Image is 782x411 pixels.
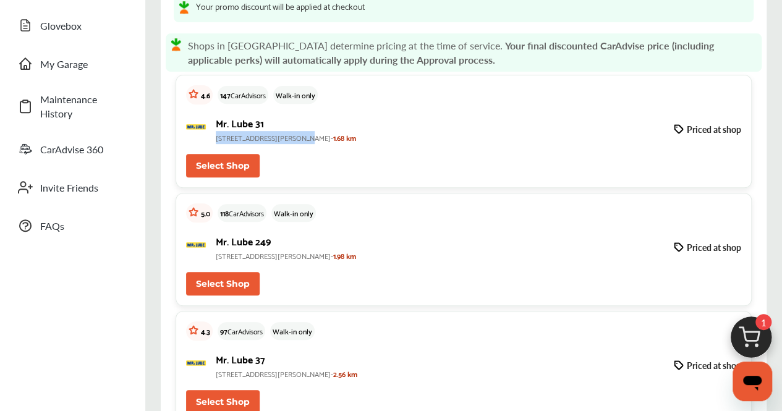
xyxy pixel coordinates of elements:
span: 147 [220,88,231,101]
button: Select Shop [186,154,260,177]
a: My Garage [11,48,133,80]
iframe: Button to launch messaging window [733,362,772,401]
img: logo-mr-lube.png [186,242,206,252]
img: logo-mr-lube.png [186,360,206,370]
p: 5.0 [201,206,210,219]
span: CarAdvisors [231,88,266,101]
p: Mr. Lube 31 [216,114,664,131]
p: 4.3 [201,324,210,337]
a: CarAdvise 360 [11,133,133,165]
span: CarAdvise 360 [40,142,127,156]
img: cart_icon.3d0951e8.svg [721,311,781,370]
a: FAQs [11,210,133,242]
p: Your promo discount will be applied at checkout [196,1,365,11]
span: FAQs [40,219,127,233]
span: CarAdvisors [229,206,264,219]
a: Invite Friends [11,171,133,203]
p: Priced at shop [687,359,741,371]
span: 97 [220,324,227,337]
span: 1 [755,314,771,330]
p: Mr. Lube 249 [216,232,664,249]
img: price-tag-black.714e98b8.svg [674,241,684,253]
button: Select Shop [186,272,260,295]
p: Priced at shop [687,241,741,253]
span: My Garage [40,57,127,71]
span: Glovebox [40,19,127,33]
span: 118 [220,206,229,219]
p: 4.6 [201,88,210,101]
span: Invite Friends [40,180,127,195]
p: Walk-in only [273,324,312,337]
span: CarAdvisors [227,324,263,337]
p: Walk-in only [276,88,315,101]
span: 1.68 km [333,131,356,144]
p: Shops in [GEOGRAPHIC_DATA] determine pricing at the time of service. [188,38,757,67]
p: Walk-in only [274,206,313,219]
span: 1.98 km [333,249,356,262]
img: logo-mr-lube.png [186,124,206,134]
p: Priced at shop [687,123,741,135]
a: Glovebox [11,9,133,41]
strong: Your final discounted CarAdvise price (including applicable perks) will automatically apply durin... [188,38,714,67]
span: [STREET_ADDRESS][PERSON_NAME]- [216,131,333,144]
span: [STREET_ADDRESS][PERSON_NAME]- [216,367,333,380]
span: 2.56 km [333,367,357,380]
img: price-tag-black.714e98b8.svg [674,123,684,135]
a: Maintenance History [11,86,133,127]
span: Maintenance History [40,92,127,121]
p: Mr. Lube 37 [216,350,664,367]
span: [STREET_ADDRESS][PERSON_NAME]- [216,249,333,262]
img: price-tag-black.714e98b8.svg [674,359,684,371]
